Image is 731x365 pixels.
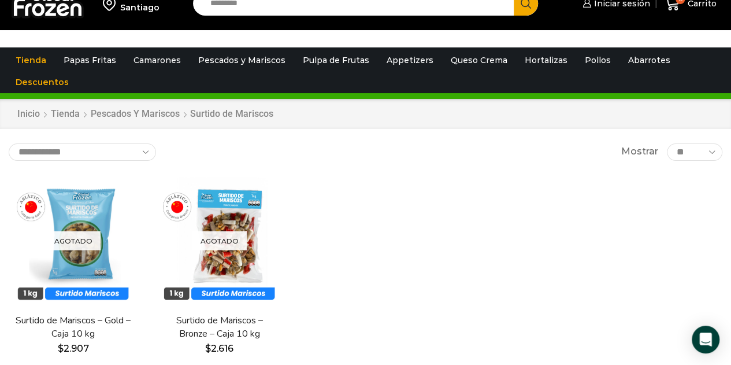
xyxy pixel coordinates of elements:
[17,108,40,121] a: Inicio
[190,108,273,119] h1: Surtido de Mariscos
[58,343,64,354] span: $
[10,49,52,71] a: Tienda
[10,71,75,93] a: Descuentos
[205,343,233,354] bdi: 2.616
[621,145,658,158] span: Mostrar
[46,231,101,250] p: Agotado
[692,326,719,353] div: Open Intercom Messenger
[17,108,273,121] nav: Breadcrumb
[58,49,122,71] a: Papas Fritas
[128,49,187,71] a: Camarones
[445,49,513,71] a: Queso Crema
[192,231,247,250] p: Agotado
[622,49,676,71] a: Abarrotes
[381,49,439,71] a: Appetizers
[15,314,131,341] a: Surtido de Mariscos – Gold – Caja 10 kg
[205,343,211,354] span: $
[579,49,617,71] a: Pollos
[120,2,159,13] div: Santiago
[9,143,156,161] select: Pedido de la tienda
[297,49,375,71] a: Pulpa de Frutas
[519,49,573,71] a: Hortalizas
[161,314,277,341] a: Surtido de Mariscos – Bronze – Caja 10 kg
[50,108,80,121] a: Tienda
[58,343,89,354] bdi: 2.907
[192,49,291,71] a: Pescados y Mariscos
[90,108,180,121] a: Pescados y Mariscos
